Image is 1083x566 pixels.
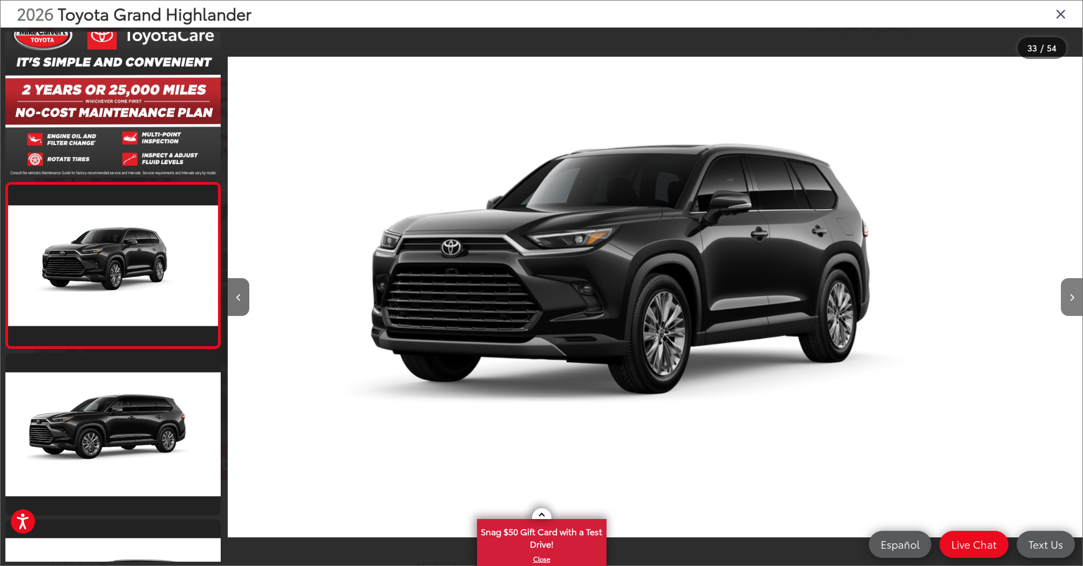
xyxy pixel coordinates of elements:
[3,372,223,496] img: 2026 Toyota Grand Highlander Platinum
[1039,44,1045,52] span: /
[1047,42,1057,53] span: 54
[1017,531,1075,558] a: Text Us
[6,205,220,326] img: 2026 Toyota Grand Highlander Platinum
[228,42,1082,551] div: 2026 Toyota Grand Highlander Platinum 32
[1027,42,1037,53] span: 33
[3,15,223,179] img: 2026 Toyota Grand Highlander Platinum
[1023,537,1068,551] span: Text Us
[946,537,1002,551] span: Live Chat
[939,531,1009,558] a: Live Chat
[1055,6,1066,21] i: Close gallery
[875,537,925,551] span: Español
[58,2,251,25] span: Toyota Grand Highlander
[228,278,249,316] button: Previous image
[869,531,931,558] a: Español
[228,42,1082,551] img: 2026 Toyota Grand Highlander Platinum
[17,2,53,25] span: 2026
[1061,278,1082,316] button: Next image
[478,520,605,553] span: Snag $50 Gift Card with a Test Drive!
